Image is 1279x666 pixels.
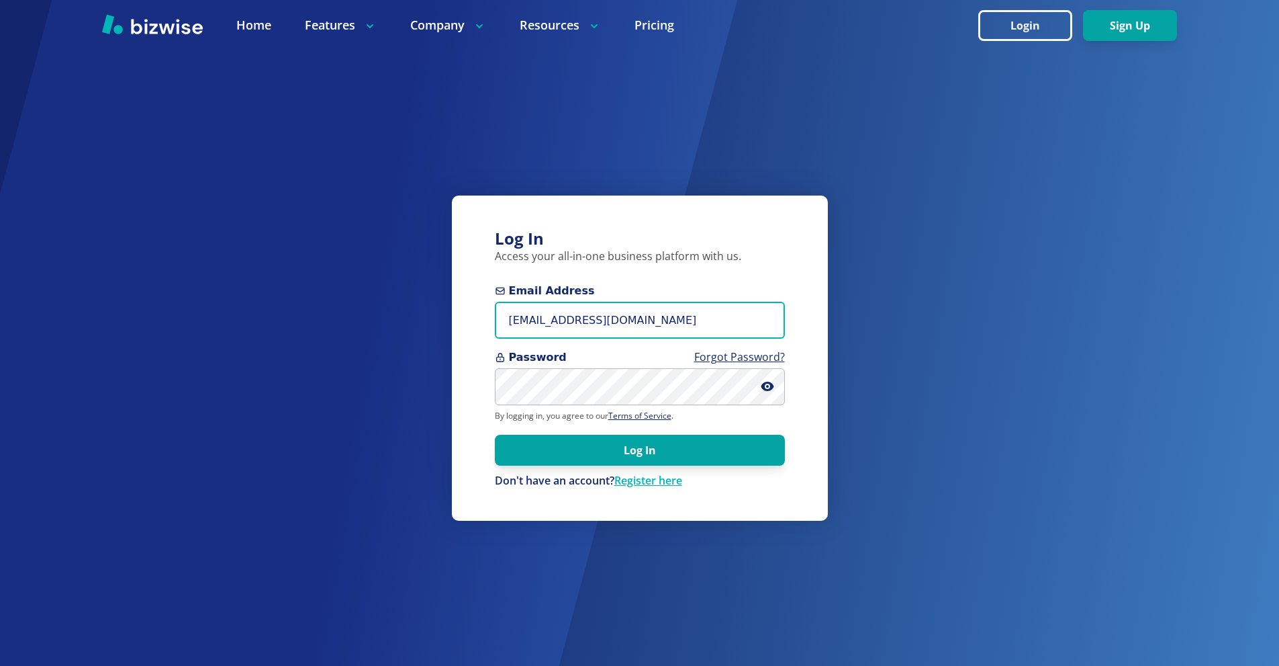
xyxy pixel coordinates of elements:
a: Register here [614,473,682,488]
button: Log In [495,435,785,466]
a: Sign Up [1083,19,1177,32]
a: Login [978,19,1083,32]
p: Features [305,17,377,34]
input: you@example.com [495,302,785,339]
img: Bizwise Logo [102,14,203,34]
div: Don't have an account?Register here [495,474,785,489]
a: Terms of Service [608,410,671,421]
p: Company [410,17,486,34]
a: Forgot Password? [694,349,785,364]
p: By logging in, you agree to our . [495,411,785,421]
button: Login [978,10,1072,41]
button: Sign Up [1083,10,1177,41]
h3: Log In [495,228,785,250]
p: Don't have an account? [495,474,785,489]
a: Pricing [634,17,674,34]
a: Home [236,17,271,34]
p: Access your all-in-one business platform with us. [495,249,785,264]
span: Email Address [495,283,785,299]
span: Password [495,349,785,366]
p: Resources [520,17,601,34]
